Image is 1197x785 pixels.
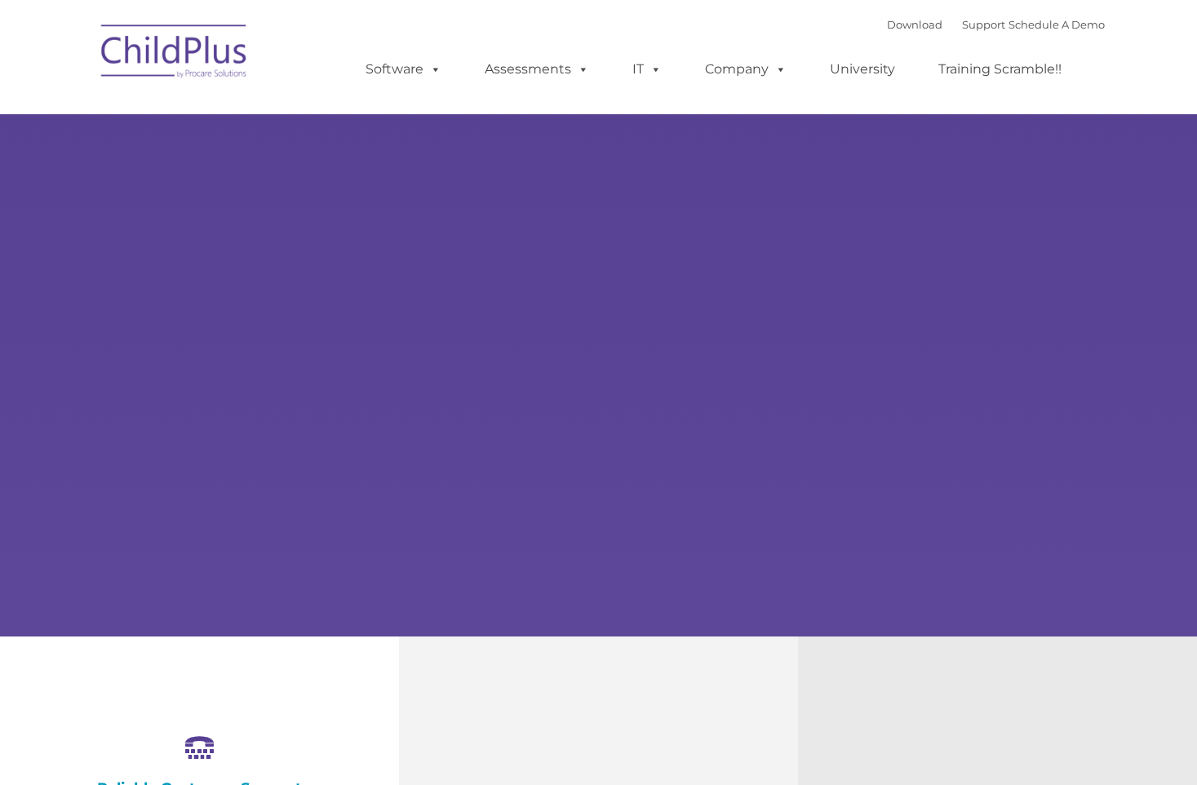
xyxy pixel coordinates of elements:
a: Support [962,18,1005,31]
img: ChildPlus by Procare Solutions [93,13,256,95]
font: | [887,18,1105,31]
a: Training Scramble!! [922,53,1078,86]
a: Assessments [468,53,605,86]
a: Schedule A Demo [1009,18,1105,31]
a: University [814,53,911,86]
a: IT [616,53,678,86]
a: Software [349,53,458,86]
a: Download [887,18,942,31]
a: Company [689,53,803,86]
